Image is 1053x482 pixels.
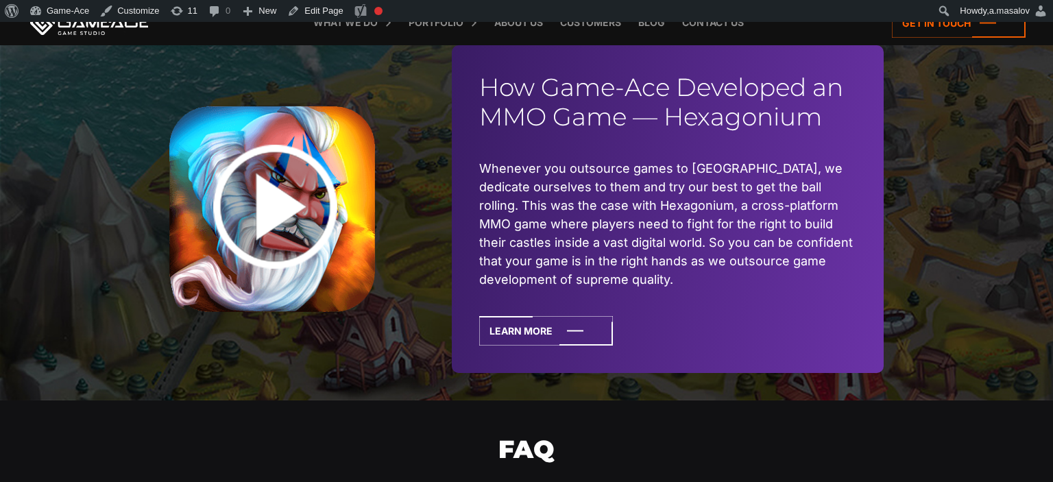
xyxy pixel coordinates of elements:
[892,8,1026,38] a: Get in touch
[989,5,1030,16] span: a.masalov
[479,316,613,346] a: Learn More
[479,159,856,289] li: Whenever you outsource games to [GEOGRAPHIC_DATA], we dedicate ourselves to them and try our best...
[479,73,856,132] h2: How Game-Ace Developed an MMO Game — Hexagonium
[374,7,383,15] div: Focus keyphrase not set
[169,106,375,312] img: Play button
